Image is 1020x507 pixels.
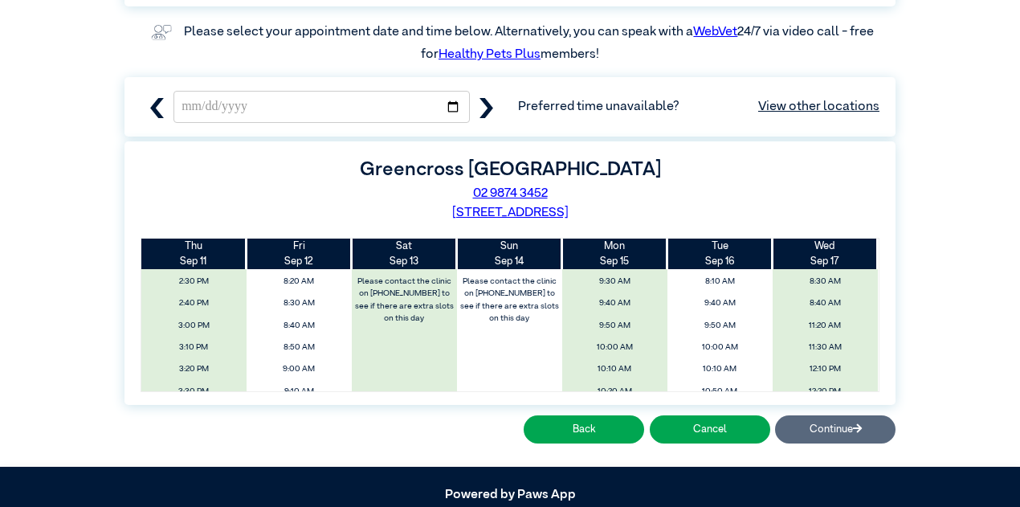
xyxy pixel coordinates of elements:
label: Please contact the clinic on [PHONE_NUMBER] to see if there are extra slots on this day [458,272,561,328]
label: Please contact the clinic on [PHONE_NUMBER] to see if there are extra slots on this day [353,272,456,328]
span: 8:30 AM [251,294,348,313]
a: 02 9874 3452 [473,187,548,200]
span: 12:10 PM [777,360,873,378]
th: Sep 15 [562,239,667,269]
span: 8:10 AM [671,272,768,291]
span: 9:40 AM [671,294,768,313]
span: 9:40 AM [566,294,663,313]
span: 9:30 AM [566,272,663,291]
span: 11:20 AM [777,317,873,335]
th: Sep 14 [457,239,562,269]
span: 12:20 PM [777,382,873,401]
a: Healthy Pets Plus [439,48,541,61]
span: 8:40 AM [251,317,348,335]
span: 9:00 AM [251,360,348,378]
span: 10:10 AM [566,360,663,378]
span: 8:30 AM [777,272,873,291]
button: Back [524,415,644,444]
th: Sep 17 [773,239,878,269]
span: Preferred time unavailable? [518,97,879,117]
h5: Powered by Paws App [124,488,896,503]
span: 10:10 AM [671,360,768,378]
a: [STREET_ADDRESS] [452,206,569,219]
button: Cancel [650,415,770,444]
th: Sep 12 [247,239,352,269]
span: 3:10 PM [146,338,243,357]
span: 8:50 AM [251,338,348,357]
label: Greencross [GEOGRAPHIC_DATA] [360,160,661,179]
span: 10:00 AM [671,338,768,357]
span: 10:00 AM [566,338,663,357]
th: Sep 11 [141,239,247,269]
span: 8:20 AM [251,272,348,291]
span: 10:20 AM [566,382,663,401]
span: 9:50 AM [671,317,768,335]
span: 3:20 PM [146,360,243,378]
label: Please select your appointment date and time below. Alternatively, you can speak with a 24/7 via ... [184,26,876,61]
span: 2:40 PM [146,294,243,313]
span: 3:30 PM [146,382,243,401]
span: 10:50 AM [671,382,768,401]
span: 9:50 AM [566,317,663,335]
span: 8:40 AM [777,294,873,313]
span: 11:30 AM [777,338,873,357]
span: 2:30 PM [146,272,243,291]
a: View other locations [758,97,879,117]
span: 9:10 AM [251,382,348,401]
span: 3:00 PM [146,317,243,335]
a: WebVet [693,26,737,39]
img: vet [146,19,177,45]
th: Sep 16 [667,239,773,269]
th: Sep 13 [352,239,457,269]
